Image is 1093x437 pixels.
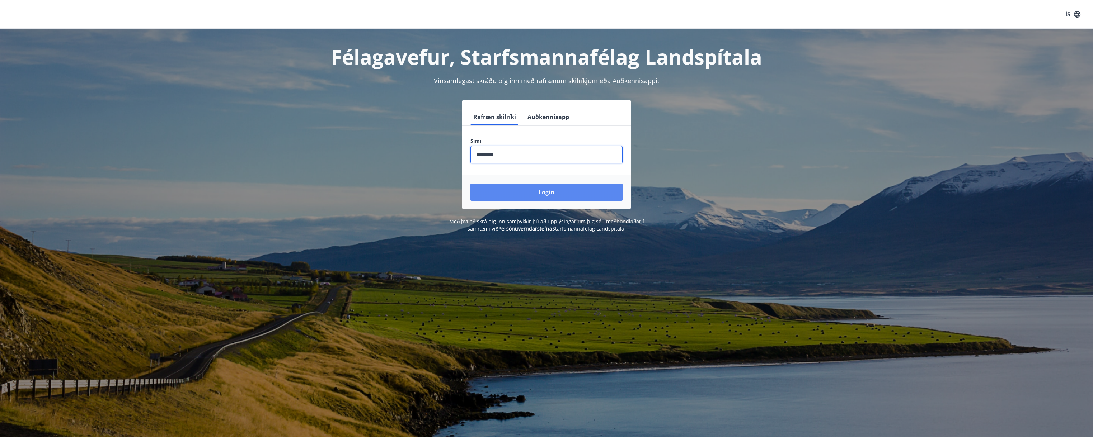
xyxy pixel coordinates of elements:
button: Login [470,184,623,201]
span: Með því að skrá þig inn samþykkir þú að upplýsingar um þig séu meðhöndlaðar í samræmi við Starfsm... [449,218,644,232]
label: Sími [470,137,623,144]
span: Vinsamlegast skráðu þig inn með rafrænum skilríkjum eða Auðkennisappi. [434,76,659,85]
button: Rafræn skilríki [470,108,519,125]
h1: Félagavefur, Starfsmannafélag Landspítala [297,43,796,70]
button: ÍS [1061,8,1084,21]
button: Auðkennisapp [525,108,572,125]
a: Persónuverndarstefna [498,225,552,232]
